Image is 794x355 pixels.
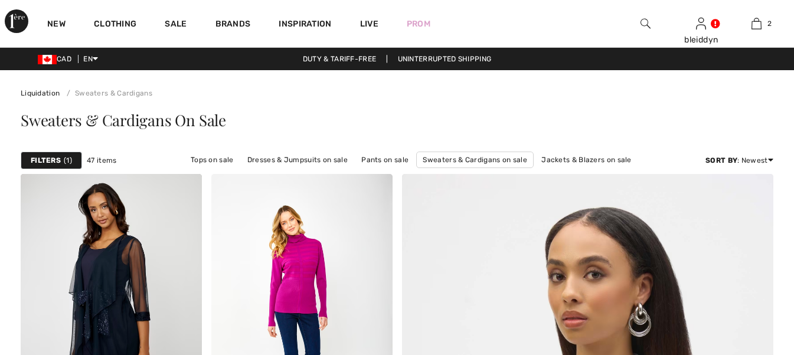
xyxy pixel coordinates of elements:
[767,18,772,29] span: 2
[21,110,226,130] span: Sweaters & Cardigans On Sale
[62,89,152,97] a: Sweaters & Cardigans
[355,152,414,167] a: Pants on sale
[641,17,651,31] img: search the website
[696,17,706,31] img: My Info
[416,152,533,168] a: Sweaters & Cardigans on sale
[705,155,773,166] div: : Newest
[185,152,240,167] a: Tops on sale
[38,55,57,64] img: Canadian Dollar
[64,155,72,166] span: 1
[47,19,66,31] a: New
[360,18,378,30] a: Live
[343,168,401,183] a: Skirts on sale
[165,19,187,31] a: Sale
[94,19,136,31] a: Clothing
[83,55,98,63] span: EN
[705,156,737,165] strong: Sort By
[674,34,728,46] div: bleiddyn
[241,152,354,167] a: Dresses & Jumpsuits on sale
[407,18,430,30] a: Prom
[535,152,638,167] a: Jackets & Blazers on sale
[403,168,479,183] a: Outerwear on sale
[31,155,61,166] strong: Filters
[279,19,331,31] span: Inspiration
[21,89,60,97] a: Liquidation
[730,17,784,31] a: 2
[215,19,251,31] a: Brands
[696,18,706,29] a: Sign In
[87,155,116,166] span: 47 items
[5,9,28,33] img: 1ère Avenue
[751,17,762,31] img: My Bag
[38,55,76,63] span: CAD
